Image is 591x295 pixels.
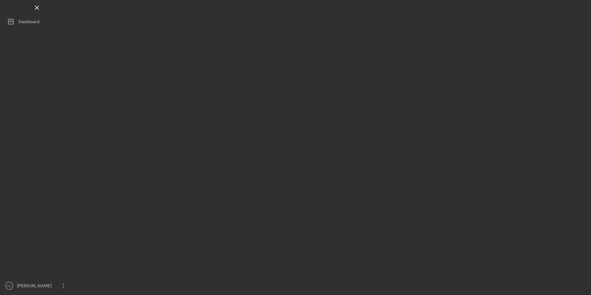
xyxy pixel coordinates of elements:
[3,15,71,28] button: Dashboard
[7,284,12,288] text: MC
[15,280,56,293] div: [PERSON_NAME]
[3,280,71,292] button: MC[PERSON_NAME]
[19,15,40,29] div: Dashboard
